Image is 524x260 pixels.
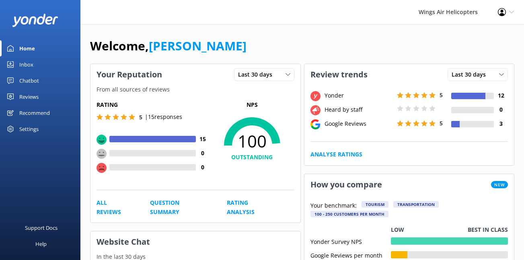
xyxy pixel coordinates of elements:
[440,119,443,127] span: 5
[35,236,47,252] div: Help
[494,105,508,114] h4: 0
[145,112,182,121] p: | 15 responses
[494,119,508,128] h4: 3
[238,70,277,79] span: Last 30 days
[323,105,395,114] div: Heard by staff
[227,198,276,216] a: Rating Analysis
[310,211,388,217] div: 100 - 250 customers per month
[19,121,39,137] div: Settings
[310,251,391,258] div: Google Reviews per month
[304,174,388,195] h3: How you compare
[391,225,404,234] p: Low
[25,220,58,236] div: Support Docs
[210,131,294,151] span: 100
[440,91,443,99] span: 5
[196,135,210,144] h4: 15
[494,91,508,100] h4: 12
[491,181,508,188] span: New
[310,201,357,211] p: Your benchmark:
[90,64,168,85] h3: Your Reputation
[149,37,247,54] a: [PERSON_NAME]
[90,36,247,56] h1: Welcome,
[310,237,391,245] div: Yonder Survey NPS
[210,100,294,109] p: NPS
[196,163,210,172] h4: 0
[19,89,39,105] div: Reviews
[468,225,508,234] p: Best in class
[362,201,388,208] div: Tourism
[210,153,294,162] h4: OUTSTANDING
[19,56,33,73] div: Inbox
[19,40,35,56] div: Home
[393,201,439,208] div: Transportation
[150,198,209,216] a: Question Summary
[97,100,210,109] h5: Rating
[323,91,395,100] div: Yonder
[19,73,39,89] div: Chatbot
[19,105,50,121] div: Recommend
[139,113,142,121] span: 5
[452,70,491,79] span: Last 30 days
[310,150,362,159] a: Analyse Ratings
[12,14,58,27] img: yonder-white-logo.png
[304,64,374,85] h3: Review trends
[90,231,300,252] h3: Website Chat
[196,149,210,158] h4: 0
[90,85,300,94] p: From all sources of reviews
[97,198,132,216] a: All Reviews
[323,119,395,128] div: Google Reviews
